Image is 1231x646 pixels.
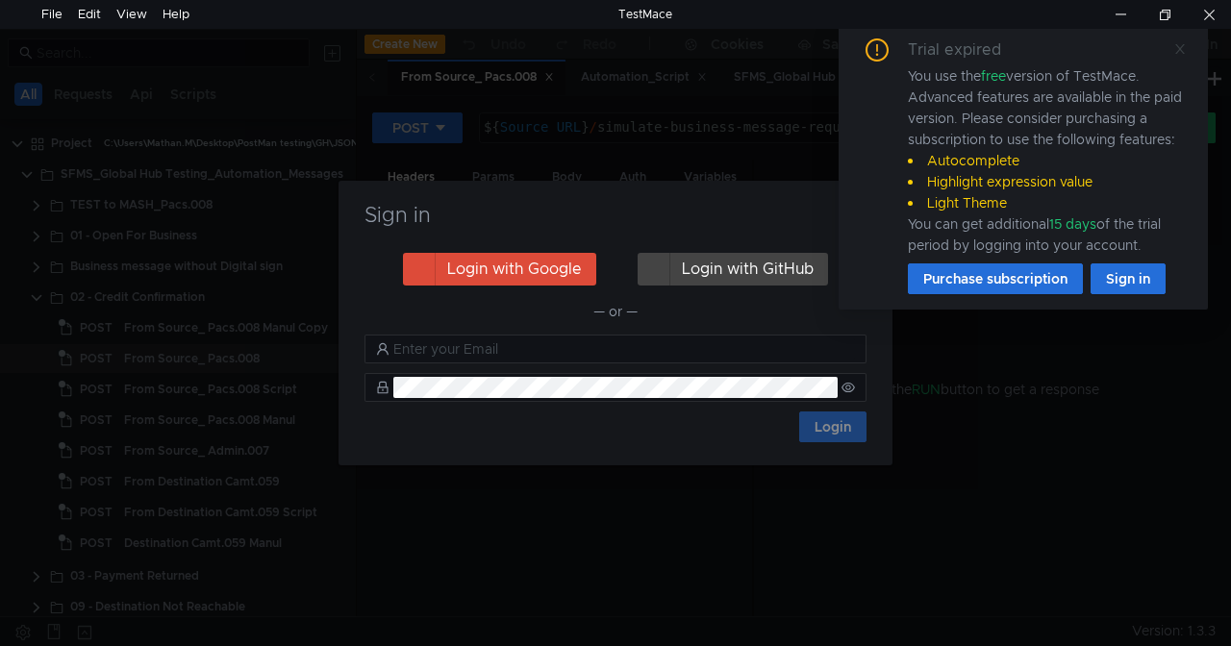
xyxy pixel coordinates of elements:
div: You use the version of TestMace. Advanced features are available in the paid version. Please cons... [908,65,1185,256]
h3: Sign in [362,204,869,227]
li: Highlight expression value [908,171,1185,192]
input: Enter your Email [393,338,855,360]
button: Sign in [1091,263,1166,294]
button: Login with GitHub [638,253,828,286]
li: Autocomplete [908,150,1185,171]
button: Purchase subscription [908,263,1083,294]
span: free [981,67,1006,85]
div: You can get additional of the trial period by logging into your account. [908,213,1185,256]
div: Trial expired [908,38,1024,62]
button: Login with Google [403,253,596,286]
div: — or — [364,300,867,323]
span: 15 days [1049,215,1096,233]
li: Light Theme [908,192,1185,213]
